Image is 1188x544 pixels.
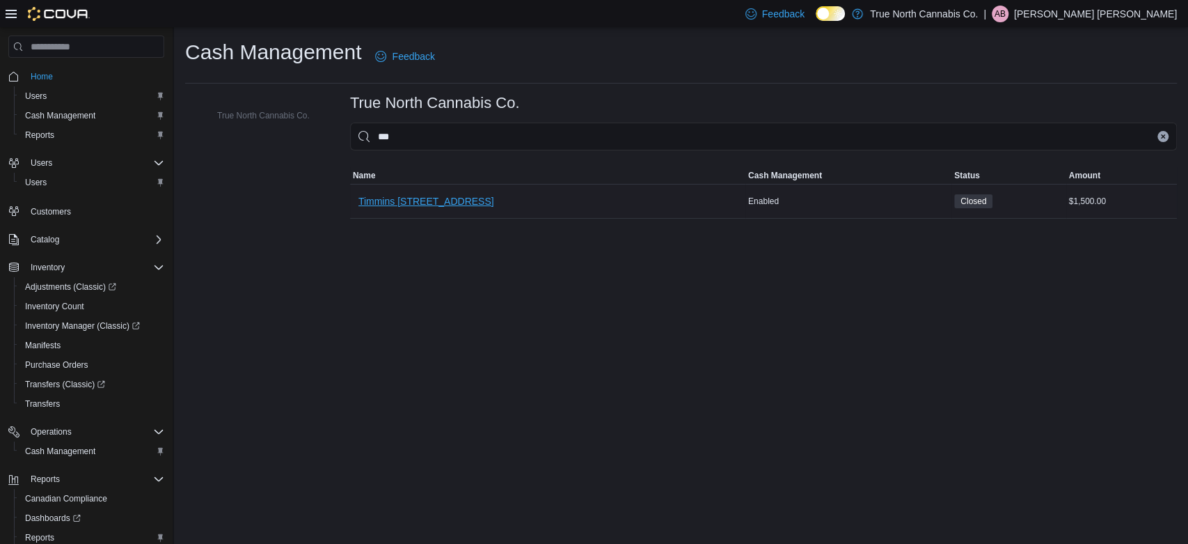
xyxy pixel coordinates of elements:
[3,258,170,277] button: Inventory
[31,71,53,82] span: Home
[19,174,164,191] span: Users
[19,357,164,373] span: Purchase Orders
[745,167,951,184] button: Cash Management
[353,170,376,181] span: Name
[14,106,170,125] button: Cash Management
[19,443,164,460] span: Cash Management
[25,340,61,351] span: Manifests
[25,301,84,312] span: Inventory Count
[870,6,978,22] p: True North Cannabis Co.
[25,203,77,220] a: Customers
[19,357,94,373] a: Purchase Orders
[25,493,107,504] span: Canadian Compliance
[353,187,500,215] button: Timmins [STREET_ADDRESS]
[3,469,170,489] button: Reports
[25,177,47,188] span: Users
[3,230,170,249] button: Catalog
[25,68,164,85] span: Home
[14,297,170,316] button: Inventory Count
[983,6,986,22] p: |
[31,234,59,245] span: Catalog
[25,320,140,332] span: Inventory Manager (Classic)
[25,202,164,219] span: Customers
[198,107,315,124] button: True North Cannabis Co.
[28,7,90,21] img: Cova
[31,157,52,169] span: Users
[19,510,164,527] span: Dashboards
[25,231,164,248] span: Catalog
[14,316,170,336] a: Inventory Manager (Classic)
[392,49,434,63] span: Feedback
[25,68,58,85] a: Home
[19,88,52,104] a: Users
[25,471,164,488] span: Reports
[951,167,1066,184] button: Status
[14,489,170,508] button: Canadian Compliance
[19,107,101,124] a: Cash Management
[1066,193,1177,210] div: $1,500.00
[14,508,170,528] a: Dashboards
[350,167,745,184] button: Name
[19,376,111,393] a: Transfers (Classic)
[14,336,170,355] button: Manifests
[1157,131,1169,142] button: Clear input
[185,38,361,66] h1: Cash Management
[19,318,145,334] a: Inventory Manager (Classic)
[954,170,980,181] span: Status
[31,474,60,485] span: Reports
[14,394,170,414] button: Transfers
[14,442,170,461] button: Cash Management
[19,337,66,354] a: Manifests
[816,6,845,21] input: Dark Mode
[14,125,170,145] button: Reports
[25,398,60,410] span: Transfers
[19,107,164,124] span: Cash Management
[19,490,113,507] a: Canadian Compliance
[25,513,81,524] span: Dashboards
[1069,170,1100,181] span: Amount
[25,155,58,171] button: Users
[19,443,101,460] a: Cash Management
[19,396,65,412] a: Transfers
[995,6,1006,22] span: AB
[25,423,77,440] button: Operations
[748,170,822,181] span: Cash Management
[25,281,116,293] span: Adjustments (Classic)
[358,194,494,208] span: Timmins [STREET_ADDRESS]
[14,86,170,106] button: Users
[31,262,65,273] span: Inventory
[25,91,47,102] span: Users
[19,376,164,393] span: Transfers (Classic)
[25,130,54,141] span: Reports
[19,127,60,143] a: Reports
[25,259,164,276] span: Inventory
[1014,6,1177,22] p: [PERSON_NAME] [PERSON_NAME]
[954,194,992,208] span: Closed
[25,471,65,488] button: Reports
[14,375,170,394] a: Transfers (Classic)
[1066,167,1177,184] button: Amount
[19,279,122,295] a: Adjustments (Classic)
[3,153,170,173] button: Users
[31,426,72,437] span: Operations
[25,110,95,121] span: Cash Management
[25,259,70,276] button: Inventory
[992,6,1008,22] div: Austen Bourgon
[370,42,440,70] a: Feedback
[14,277,170,297] a: Adjustments (Classic)
[19,510,86,527] a: Dashboards
[14,355,170,375] button: Purchase Orders
[19,337,164,354] span: Manifests
[762,7,805,21] span: Feedback
[19,318,164,334] span: Inventory Manager (Classic)
[25,423,164,440] span: Operations
[960,195,986,208] span: Closed
[19,490,164,507] span: Canadian Compliance
[19,298,164,315] span: Inventory Count
[14,173,170,192] button: Users
[25,155,164,171] span: Users
[350,123,1177,150] input: This is a search bar. As you type, the results lower in the page will automatically filter.
[19,298,90,315] a: Inventory Count
[350,95,520,111] h3: True North Cannabis Co.
[745,193,951,210] div: Enabled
